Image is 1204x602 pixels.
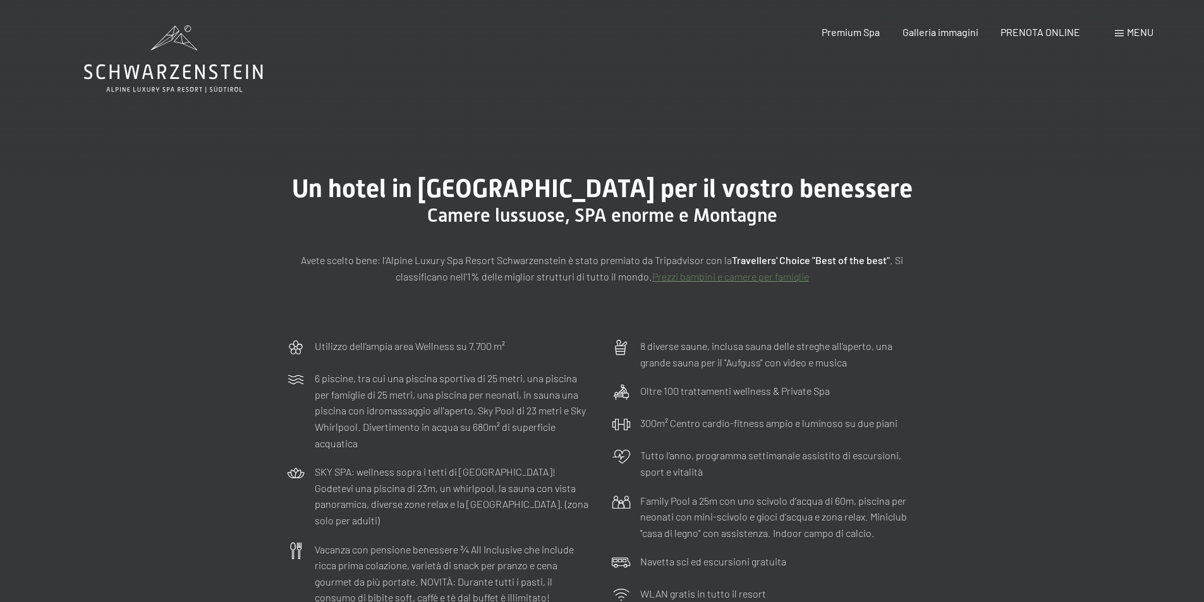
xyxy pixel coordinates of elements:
[640,338,918,370] p: 8 diverse saune, inclusa sauna delle streghe all’aperto, una grande sauna per il "Aufguss" con vi...
[822,26,880,38] a: Premium Spa
[286,252,918,284] p: Avete scelto bene: l’Alpine Luxury Spa Resort Schwarzenstein è stato premiato da Tripadvisor con ...
[640,553,786,570] p: Navetta sci ed escursioni gratuita
[1127,26,1153,38] span: Menu
[640,383,830,399] p: Oltre 100 trattamenti wellness & Private Spa
[640,586,766,602] p: WLAN gratis in tutto il resort
[315,338,505,354] p: Utilizzo dell‘ampia area Wellness su 7.700 m²
[640,415,897,431] p: 300m² Centro cardio-fitness ampio e luminoso su due piani
[732,254,890,266] strong: Travellers' Choice "Best of the best"
[652,270,809,282] a: Prezzi bambini e camere per famiglie
[315,370,593,451] p: 6 piscine, tra cui una piscina sportiva di 25 metri, una piscina per famiglie di 25 metri, una pi...
[315,464,593,528] p: SKY SPA: wellness sopra i tetti di [GEOGRAPHIC_DATA]! Godetevi una piscina di 23m, un whirlpool, ...
[427,204,777,226] span: Camere lussuose, SPA enorme e Montagne
[640,447,918,479] p: Tutto l’anno, programma settimanale assistito di escursioni, sport e vitalità
[903,26,978,38] a: Galleria immagini
[1000,26,1080,38] a: PRENOTA ONLINE
[292,174,913,203] span: Un hotel in [GEOGRAPHIC_DATA] per il vostro benessere
[640,493,918,541] p: Family Pool a 25m con uno scivolo d'acqua di 60m, piscina per neonati con mini-scivolo e gioci d'...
